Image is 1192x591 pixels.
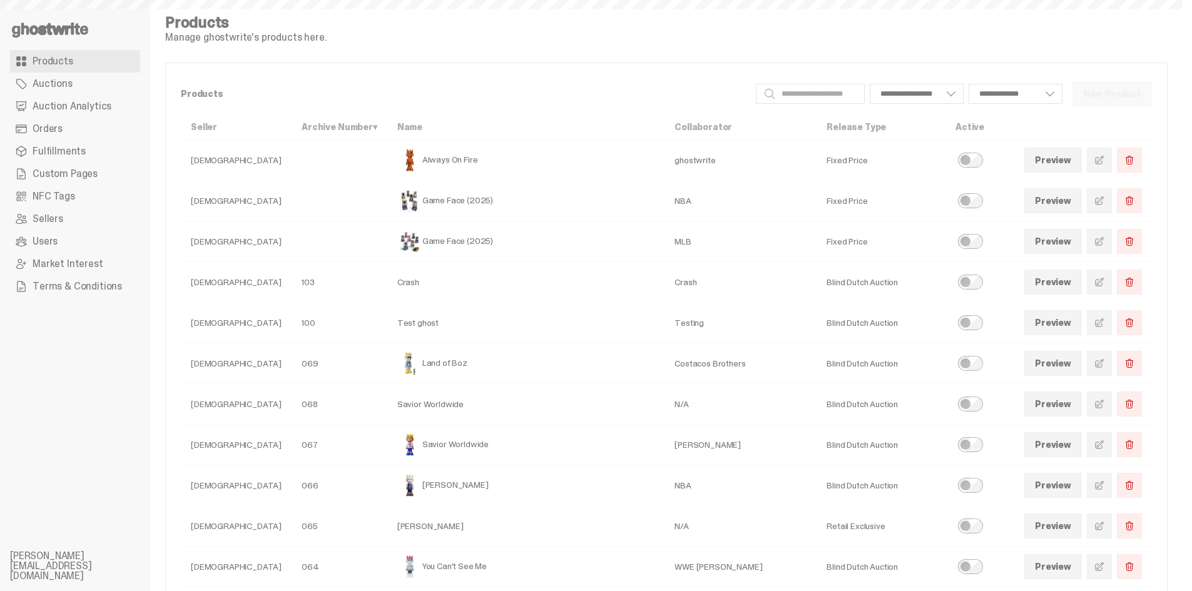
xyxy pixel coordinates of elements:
td: 066 [292,465,387,506]
a: Preview [1024,188,1082,213]
a: Preview [1024,554,1082,579]
a: Preview [1024,432,1082,457]
a: Archive Number▾ [302,121,377,133]
td: Game Face (2025) [387,221,665,262]
button: Delete Product [1117,513,1142,538]
td: [DEMOGRAPHIC_DATA] [181,384,292,425]
td: Blind Dutch Auction [817,547,945,587]
button: Delete Product [1117,554,1142,579]
td: Test ghost [387,303,665,343]
span: NFC Tags [33,191,75,201]
td: [DEMOGRAPHIC_DATA] [181,303,292,343]
td: 065 [292,506,387,547]
td: [DEMOGRAPHIC_DATA] [181,506,292,547]
a: Auctions [10,73,140,95]
td: 069 [292,343,387,384]
td: ghostwrite [665,140,817,181]
a: Custom Pages [10,163,140,185]
button: Delete Product [1117,432,1142,457]
h4: Products [165,15,327,30]
button: Delete Product [1117,391,1142,417]
span: Fulfillments [33,146,86,156]
td: [PERSON_NAME] [665,425,817,465]
img: Savior Worldwide [397,432,422,457]
td: Blind Dutch Auction [817,262,945,303]
a: Terms & Conditions [10,275,140,298]
a: Preview [1024,351,1082,376]
td: [DEMOGRAPHIC_DATA] [181,262,292,303]
td: Blind Dutch Auction [817,303,945,343]
a: Orders [10,118,140,140]
td: Testing [665,303,817,343]
td: N/A [665,506,817,547]
td: Always On Fire [387,140,665,181]
a: Preview [1024,513,1082,538]
a: Preview [1024,473,1082,498]
img: Land of Boz [397,351,422,376]
td: [DEMOGRAPHIC_DATA] [181,181,292,221]
span: Products [33,56,73,66]
td: 064 [292,547,387,587]
td: Costacos Brothers [665,343,817,384]
td: WWE [PERSON_NAME] [665,547,817,587]
a: Fulfillments [10,140,140,163]
td: Retail Exclusive [817,506,945,547]
td: 100 [292,303,387,343]
button: Delete Product [1117,310,1142,335]
span: Custom Pages [33,169,98,179]
th: Collaborator [665,114,817,140]
span: Market Interest [33,259,103,269]
span: Users [33,236,58,246]
p: Products [181,89,746,98]
a: Products [10,50,140,73]
td: Savior Worldwide [387,384,665,425]
img: Game Face (2025) [397,188,422,213]
img: Game Face (2025) [397,229,422,254]
a: Preview [1024,310,1082,335]
td: Savior Worldwide [387,425,665,465]
button: Delete Product [1117,270,1142,295]
span: Orders [33,124,63,134]
td: Crash [387,262,665,303]
td: [DEMOGRAPHIC_DATA] [181,140,292,181]
td: Game Face (2025) [387,181,665,221]
td: 068 [292,384,387,425]
td: Fixed Price [817,221,945,262]
span: Auctions [33,79,73,89]
td: Blind Dutch Auction [817,465,945,506]
a: NFC Tags [10,185,140,208]
a: Preview [1024,270,1082,295]
a: Preview [1024,229,1082,254]
span: ▾ [373,121,377,133]
td: [PERSON_NAME] [387,506,665,547]
td: 103 [292,262,387,303]
th: Name [387,114,665,140]
td: [PERSON_NAME] [387,465,665,506]
td: Blind Dutch Auction [817,425,945,465]
td: [DEMOGRAPHIC_DATA] [181,465,292,506]
button: Delete Product [1117,188,1142,213]
a: Preview [1024,391,1082,417]
td: 067 [292,425,387,465]
td: Blind Dutch Auction [817,384,945,425]
th: Seller [181,114,292,140]
a: Sellers [10,208,140,230]
span: Terms & Conditions [33,281,122,291]
td: Blind Dutch Auction [817,343,945,384]
img: You Can't See Me [397,554,422,579]
td: [DEMOGRAPHIC_DATA] [181,425,292,465]
td: Crash [665,262,817,303]
td: You Can't See Me [387,547,665,587]
a: Users [10,230,140,253]
p: Manage ghostwrite's products here. [165,33,327,43]
a: Preview [1024,148,1082,173]
button: Delete Product [1117,148,1142,173]
td: Fixed Price [817,140,945,181]
li: [PERSON_NAME][EMAIL_ADDRESS][DOMAIN_NAME] [10,551,160,581]
td: [DEMOGRAPHIC_DATA] [181,547,292,587]
button: Delete Product [1117,473,1142,498]
th: Release Type [817,114,945,140]
span: Auction Analytics [33,101,111,111]
a: Auction Analytics [10,95,140,118]
a: Active [955,121,984,133]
